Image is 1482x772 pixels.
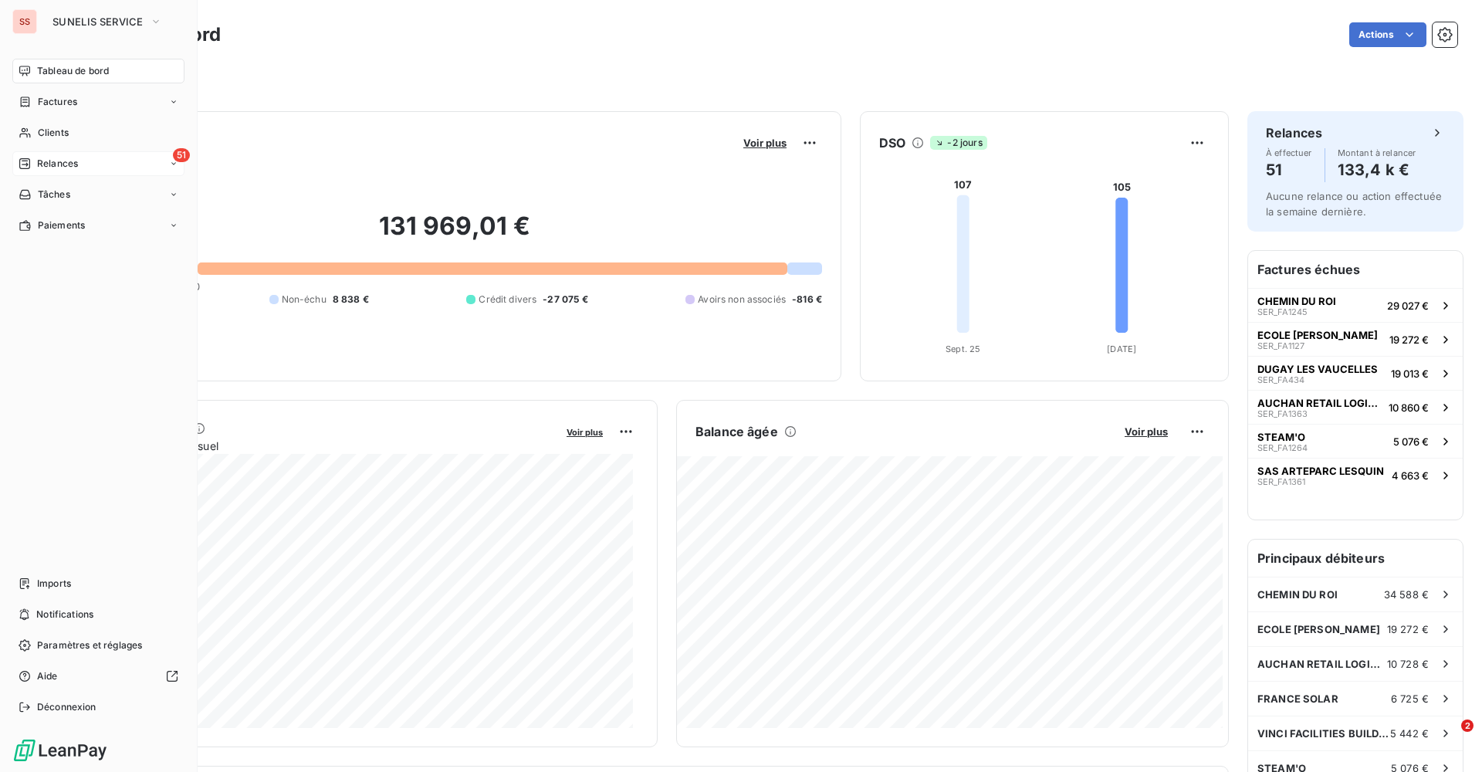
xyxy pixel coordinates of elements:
span: Non-échu [282,293,327,306]
span: 5 442 € [1390,727,1429,740]
span: Factures [38,95,77,109]
button: AUCHAN RETAIL LOGISTIQUESER_FA136310 860 € [1248,390,1463,424]
button: Voir plus [562,425,607,438]
span: 19 272 € [1387,623,1429,635]
span: SER_FA434 [1257,375,1304,384]
span: 19 013 € [1391,367,1429,380]
button: CHEMIN DU ROISER_FA124529 027 € [1248,288,1463,322]
h6: Factures échues [1248,251,1463,288]
span: VINCI FACILITIES BUILDING SERV [1257,727,1390,740]
span: 51 [173,148,190,162]
span: CHEMIN DU ROI [1257,295,1336,307]
span: Voir plus [743,137,787,149]
span: Aide [37,669,58,683]
span: SER_FA1363 [1257,409,1308,418]
span: ECOLE [PERSON_NAME] [1257,623,1380,635]
span: SUNELIS SERVICE [52,15,144,28]
a: Aide [12,664,184,689]
div: SS [12,9,37,34]
span: Paramètres et réglages [37,638,142,652]
span: Avoirs non associés [698,293,786,306]
span: -816 € [792,293,822,306]
span: Montant à relancer [1338,148,1416,157]
button: STEAM'OSER_FA12645 076 € [1248,424,1463,458]
button: Voir plus [739,136,791,150]
span: Tableau de bord [37,64,109,78]
h6: DSO [879,134,905,152]
span: Relances [37,157,78,171]
h6: Relances [1266,124,1322,142]
span: Chiffre d'affaires mensuel [87,438,556,454]
span: 29 027 € [1387,300,1429,312]
span: 6 725 € [1391,692,1429,705]
h2: 131 969,01 € [87,211,822,257]
button: ECOLE [PERSON_NAME]SER_FA112719 272 € [1248,322,1463,356]
span: 19 272 € [1389,334,1429,346]
span: -27 075 € [543,293,587,306]
button: Actions [1349,22,1426,47]
button: DUGAY LES VAUCELLESSER_FA43419 013 € [1248,356,1463,390]
tspan: Sept. 25 [946,344,980,354]
span: Clients [38,126,69,140]
span: Notifications [36,608,93,621]
button: SAS ARTEPARC LESQUINSER_FA13614 663 € [1248,458,1463,492]
span: Voir plus [567,427,603,438]
span: 8 838 € [333,293,369,306]
img: Logo LeanPay [12,738,108,763]
h4: 51 [1266,157,1312,182]
tspan: [DATE] [1107,344,1136,354]
span: Déconnexion [37,700,96,714]
span: SER_FA1245 [1257,307,1308,317]
span: 10 728 € [1387,658,1429,670]
span: 34 588 € [1384,588,1429,601]
h4: 133,4 k € [1338,157,1416,182]
span: Aucune relance ou action effectuée la semaine dernière. [1266,190,1442,218]
span: Imports [37,577,71,591]
iframe: Intercom live chat [1430,720,1467,757]
span: À effectuer [1266,148,1312,157]
span: -2 jours [930,136,986,150]
span: STEAM'O [1257,431,1305,443]
span: Paiements [38,218,85,232]
span: AUCHAN RETAIL LOGISTIQUE [1257,658,1387,670]
span: 4 663 € [1392,469,1429,482]
h6: Balance âgée [695,422,778,441]
span: SER_FA1127 [1257,341,1304,350]
button: Voir plus [1120,425,1172,438]
span: SAS ARTEPARC LESQUIN [1257,465,1384,477]
span: ECOLE [PERSON_NAME] [1257,329,1378,341]
span: 2 [1461,720,1474,732]
span: SER_FA1264 [1257,443,1308,452]
span: CHEMIN DU ROI [1257,588,1338,601]
span: Voir plus [1125,425,1168,438]
span: SER_FA1361 [1257,477,1305,486]
span: Tâches [38,188,70,201]
span: AUCHAN RETAIL LOGISTIQUE [1257,397,1382,409]
span: 5 076 € [1393,435,1429,448]
h6: Principaux débiteurs [1248,540,1463,577]
span: FRANCE SOLAR [1257,692,1338,705]
span: DUGAY LES VAUCELLES [1257,363,1378,375]
span: 10 860 € [1389,401,1429,414]
span: Crédit divers [479,293,536,306]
